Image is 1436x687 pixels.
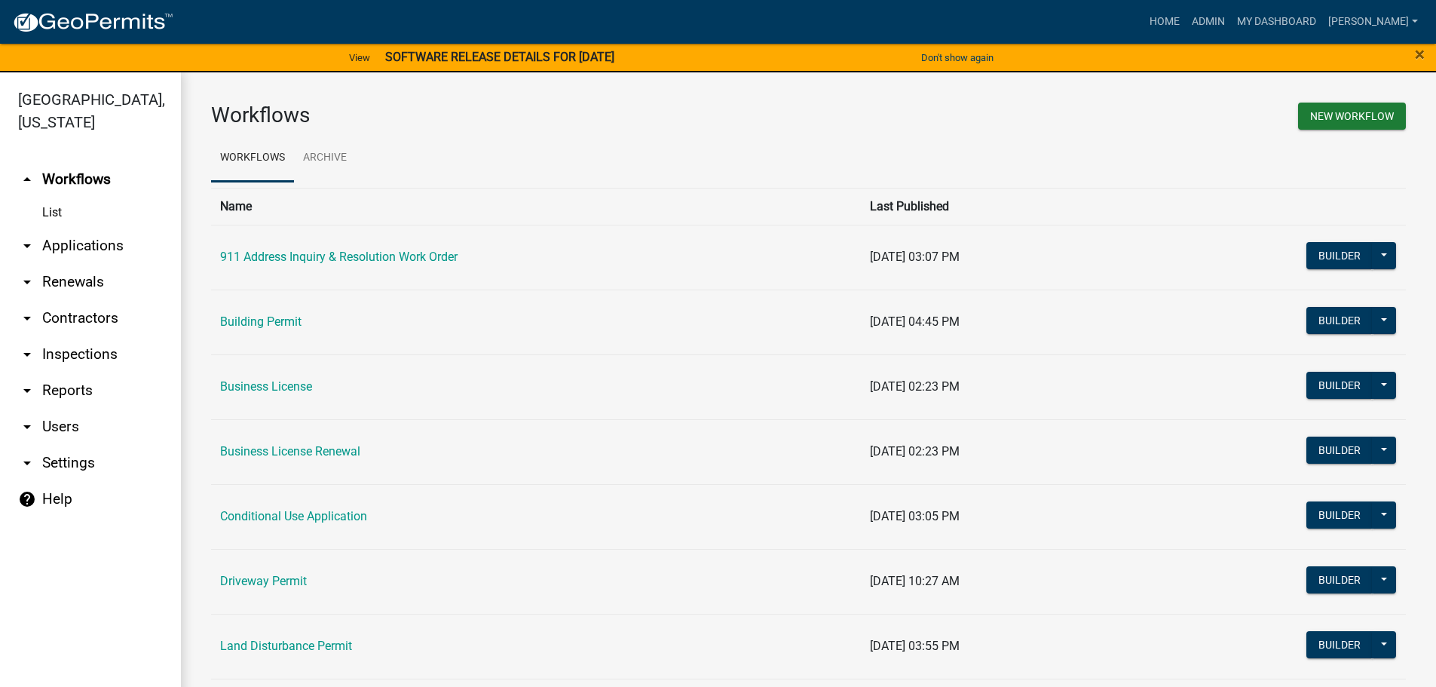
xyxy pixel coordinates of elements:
a: [PERSON_NAME] [1322,8,1424,36]
a: Home [1144,8,1186,36]
button: New Workflow [1298,103,1406,130]
span: [DATE] 10:27 AM [870,574,960,588]
a: Business License [220,379,312,394]
span: [DATE] 02:23 PM [870,379,960,394]
span: [DATE] 03:55 PM [870,639,960,653]
button: Builder [1306,566,1373,593]
i: arrow_drop_down [18,309,36,327]
button: Builder [1306,437,1373,464]
span: [DATE] 02:23 PM [870,444,960,459]
i: arrow_drop_down [18,273,36,291]
a: My Dashboard [1231,8,1322,36]
a: Business License Renewal [220,444,360,459]
i: help [18,490,36,508]
a: Building Permit [220,314,302,329]
a: Archive [294,134,356,182]
i: arrow_drop_down [18,237,36,255]
a: View [343,45,376,70]
span: [DATE] 04:45 PM [870,314,960,329]
i: arrow_drop_down [18,454,36,472]
a: Workflows [211,134,294,182]
button: Builder [1306,242,1373,269]
button: Builder [1306,372,1373,399]
a: Driveway Permit [220,574,307,588]
button: Builder [1306,631,1373,658]
button: Don't show again [915,45,1000,70]
button: Builder [1306,501,1373,529]
th: Last Published [861,188,1131,225]
span: × [1415,44,1425,65]
a: Conditional Use Application [220,509,367,523]
span: [DATE] 03:07 PM [870,250,960,264]
i: arrow_drop_up [18,170,36,189]
th: Name [211,188,861,225]
button: Builder [1306,307,1373,334]
a: 911 Address Inquiry & Resolution Work Order [220,250,458,264]
span: [DATE] 03:05 PM [870,509,960,523]
strong: SOFTWARE RELEASE DETAILS FOR [DATE] [385,50,614,64]
h3: Workflows [211,103,798,128]
button: Close [1415,45,1425,63]
a: Land Disturbance Permit [220,639,352,653]
i: arrow_drop_down [18,382,36,400]
i: arrow_drop_down [18,345,36,363]
i: arrow_drop_down [18,418,36,436]
a: Admin [1186,8,1231,36]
